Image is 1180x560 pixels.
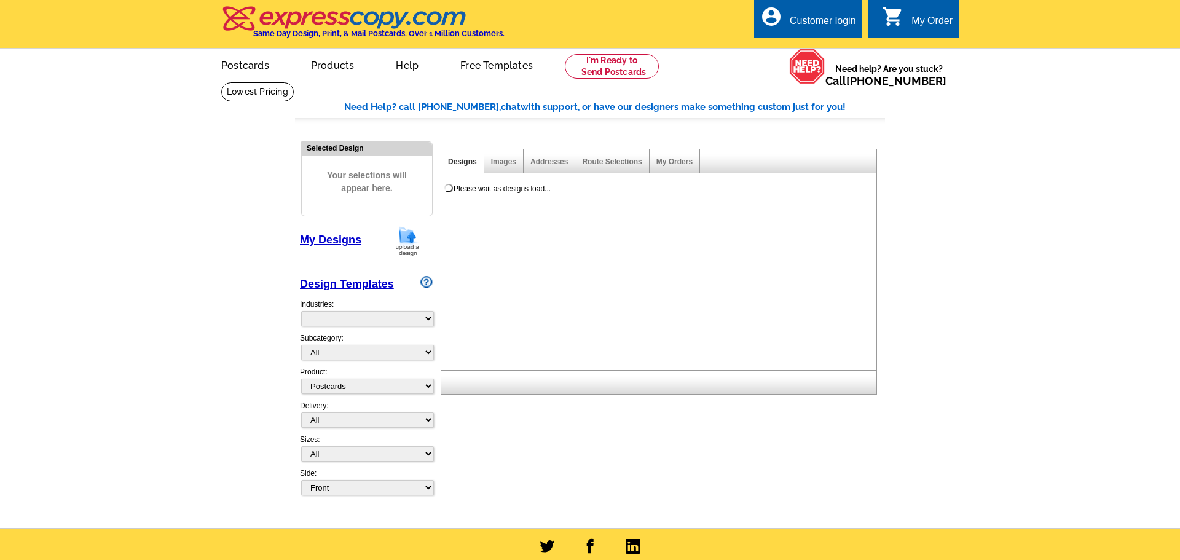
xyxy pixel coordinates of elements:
a: [PHONE_NUMBER] [846,74,946,87]
i: shopping_cart [882,6,904,28]
span: Call [825,74,946,87]
span: Your selections will appear here. [311,157,423,207]
div: My Order [911,15,953,33]
div: Selected Design [302,142,432,154]
a: Design Templates [300,278,394,290]
div: Side: [300,468,433,497]
div: Subcategory: [300,333,433,366]
div: Please wait as designs load... [454,183,551,194]
a: Addresses [530,157,568,166]
a: My Designs [300,234,361,246]
a: account_circle Customer login [760,14,856,29]
a: Same Day Design, Print, & Mail Postcards. Over 1 Million Customers. [221,15,505,38]
a: Postcards [202,50,289,79]
div: Delivery: [300,400,433,434]
a: My Orders [656,157,693,166]
img: design-wizard-help-icon.png [420,276,433,288]
a: Products [291,50,374,79]
span: chat [501,101,521,112]
img: loading... [444,183,454,193]
div: Sizes: [300,434,433,468]
span: Need help? Are you stuck? [825,63,953,87]
img: help [789,49,825,84]
div: Need Help? call [PHONE_NUMBER], with support, or have our designers make something custom just fo... [344,100,885,114]
a: Help [376,50,438,79]
img: upload-design [391,226,423,257]
div: Product: [300,366,433,400]
a: Route Selections [582,157,642,166]
div: Industries: [300,293,433,333]
a: Images [491,157,516,166]
div: Customer login [790,15,856,33]
a: shopping_cart My Order [882,14,953,29]
h4: Same Day Design, Print, & Mail Postcards. Over 1 Million Customers. [253,29,505,38]
i: account_circle [760,6,782,28]
a: Free Templates [441,50,553,79]
a: Designs [448,157,477,166]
